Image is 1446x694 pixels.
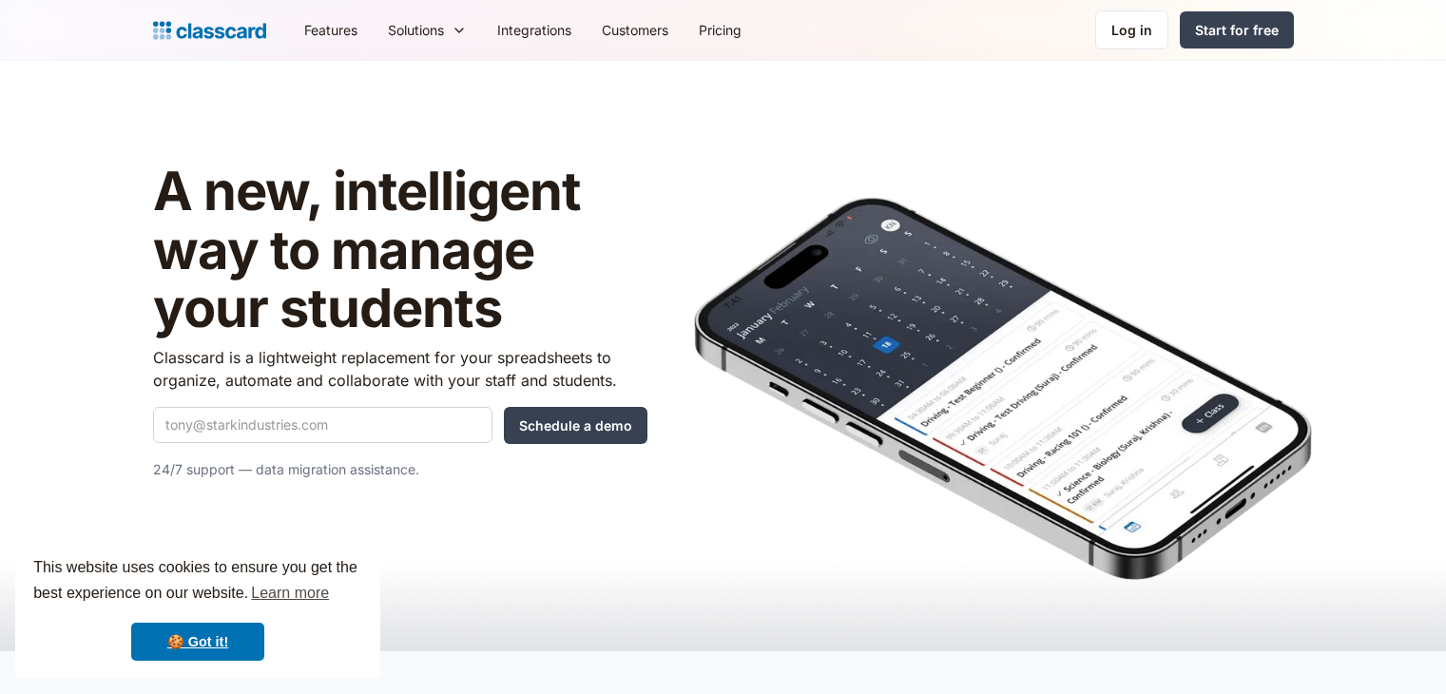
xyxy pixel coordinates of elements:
input: tony@starkindustries.com [153,407,492,443]
input: Schedule a demo [504,407,647,444]
div: Solutions [373,9,482,51]
div: Start for free [1195,20,1279,40]
a: Integrations [482,9,587,51]
a: Customers [587,9,684,51]
form: Quick Demo Form [153,407,647,444]
div: Solutions [388,20,444,40]
div: cookieconsent [15,538,380,679]
a: learn more about cookies [248,579,332,607]
a: Features [289,9,373,51]
span: This website uses cookies to ensure you get the best experience on our website. [33,556,362,607]
a: dismiss cookie message [131,623,264,661]
p: 24/7 support — data migration assistance. [153,458,647,481]
a: Logo [153,17,266,44]
a: Pricing [684,9,757,51]
a: Start for free [1180,11,1294,48]
p: Classcard is a lightweight replacement for your spreadsheets to organize, automate and collaborat... [153,346,647,392]
h1: A new, intelligent way to manage your students [153,163,647,338]
div: Log in [1111,20,1152,40]
a: Log in [1095,10,1168,49]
